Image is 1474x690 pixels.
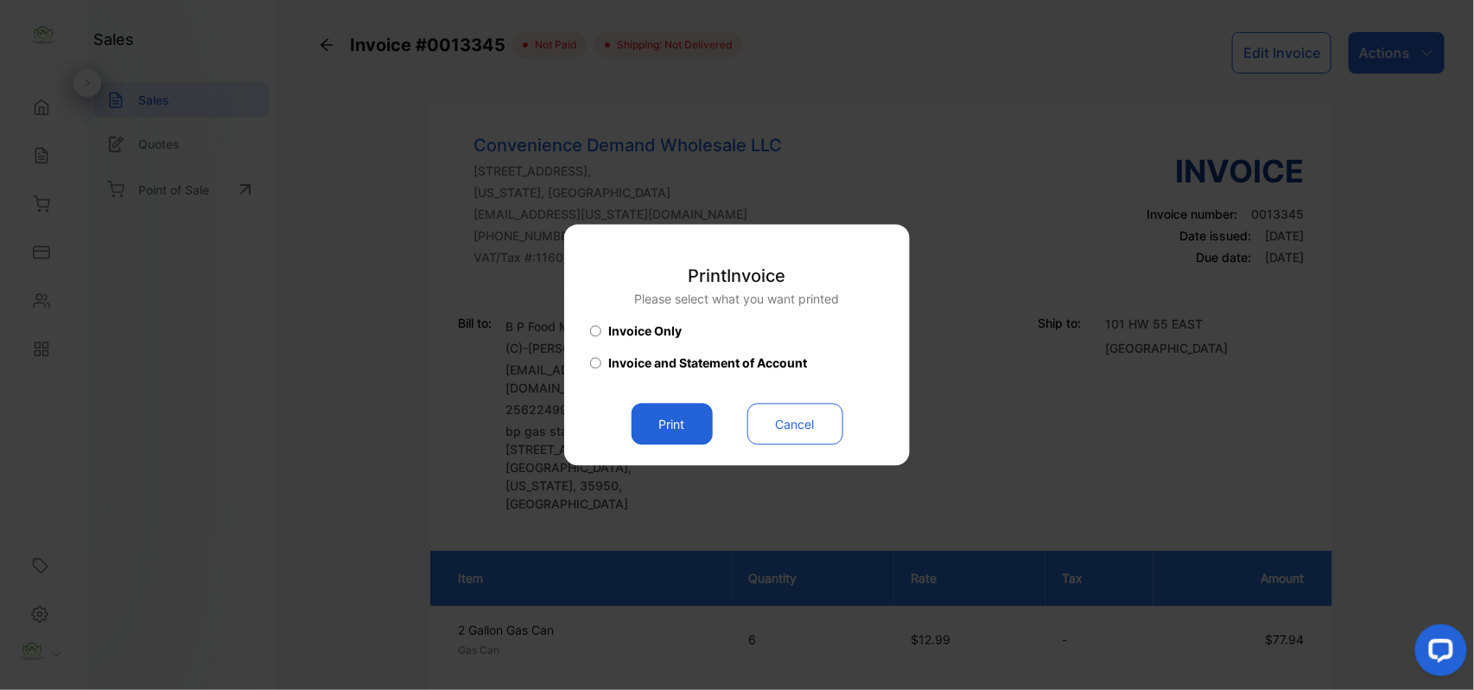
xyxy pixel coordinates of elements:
span: Invoice and Statement of Account [608,355,807,373]
iframe: LiveChat chat widget [1401,617,1474,690]
p: Please select what you want printed [635,291,840,309]
span: Invoice Only [608,323,682,341]
button: Print [632,404,713,445]
button: Cancel [747,404,843,445]
p: Print Invoice [635,264,840,290]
